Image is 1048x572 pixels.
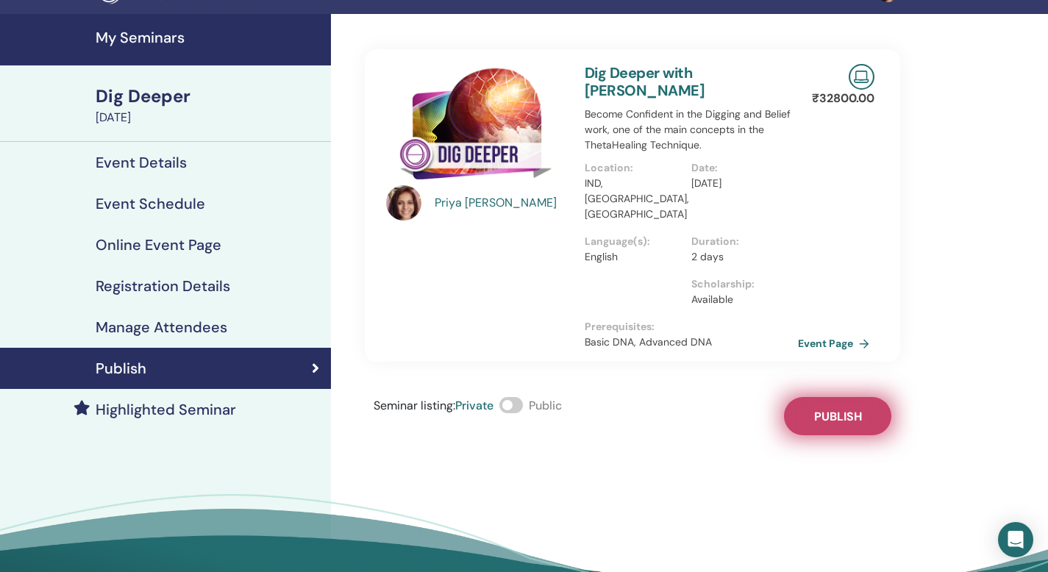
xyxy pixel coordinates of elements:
[691,292,789,307] p: Available
[96,360,146,377] h4: Publish
[691,160,789,176] p: Date :
[585,335,798,350] p: Basic DNA, Advanced DNA
[998,522,1033,557] div: Open Intercom Messenger
[87,84,331,126] a: Dig Deeper[DATE]
[386,185,421,221] img: default.jpg
[798,332,875,354] a: Event Page
[585,319,798,335] p: Prerequisites :
[96,318,227,336] h4: Manage Attendees
[529,398,562,413] span: Public
[96,109,322,126] div: [DATE]
[585,160,682,176] p: Location :
[784,397,891,435] button: Publish
[96,84,322,109] div: Dig Deeper
[585,249,682,265] p: English
[812,90,874,107] p: ₹ 32800.00
[691,234,789,249] p: Duration :
[96,401,236,418] h4: Highlighted Seminar
[691,276,789,292] p: Scholarship :
[96,195,205,212] h4: Event Schedule
[691,176,789,191] p: [DATE]
[585,107,798,153] p: Become Confident in the Digging and Belief work, one of the main concepts in the ThetaHealing Tec...
[96,277,230,295] h4: Registration Details
[691,249,789,265] p: 2 days
[386,64,567,190] img: Dig Deeper
[96,236,221,254] h4: Online Event Page
[455,398,493,413] span: Private
[814,409,862,424] span: Publish
[585,176,682,222] p: IND, [GEOGRAPHIC_DATA], [GEOGRAPHIC_DATA]
[374,398,455,413] span: Seminar listing :
[585,63,705,100] a: Dig Deeper with [PERSON_NAME]
[849,64,874,90] img: Live Online Seminar
[96,29,322,46] h4: My Seminars
[96,154,187,171] h4: Event Details
[585,234,682,249] p: Language(s) :
[435,194,571,212] a: Priya [PERSON_NAME]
